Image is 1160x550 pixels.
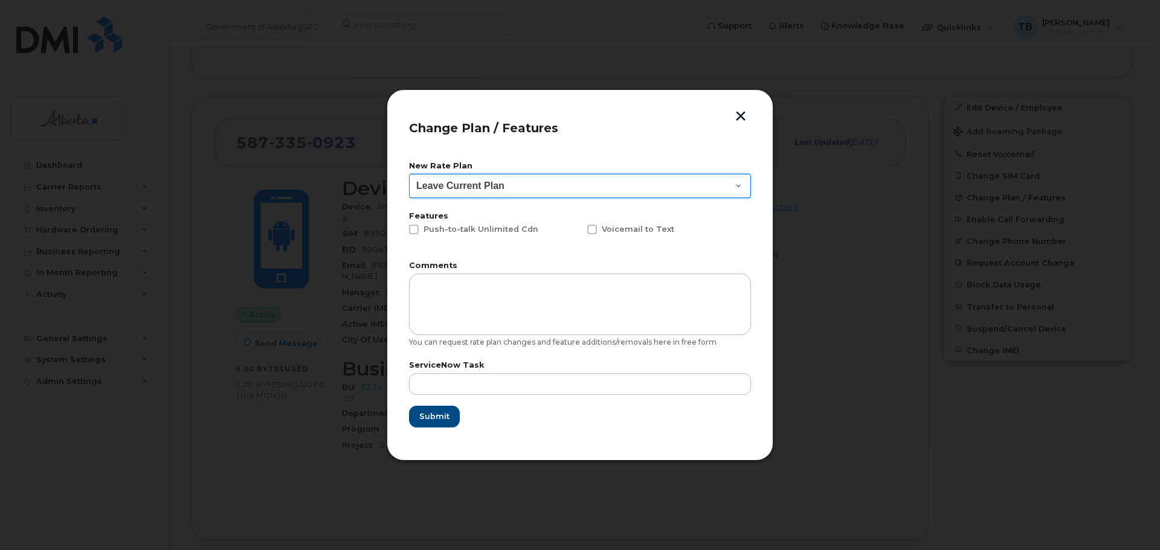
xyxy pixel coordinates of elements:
label: Features [409,213,751,220]
input: Voicemail to Text [573,225,579,231]
label: New Rate Plan [409,162,751,170]
span: Voicemail to Text [602,225,674,234]
span: Push-to-talk Unlimited Cdn [424,225,538,234]
div: You can request rate plan changes and feature additions/removals here in free form [409,337,751,347]
button: Submit [409,406,460,427]
span: Change Plan / Features [409,121,558,135]
label: Comments [409,262,751,270]
label: ServiceNow Task [409,362,751,369]
span: Submit [419,411,449,422]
